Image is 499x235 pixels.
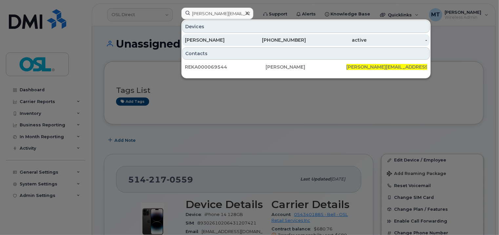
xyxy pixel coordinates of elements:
[185,37,246,43] div: [PERSON_NAME]
[266,64,346,70] div: [PERSON_NAME]
[182,61,430,73] a: REKA000069544[PERSON_NAME][PERSON_NAME][EMAIL_ADDRESS][DOMAIN_NAME]
[182,20,430,33] div: Devices
[185,64,266,70] div: REKA000069544
[367,37,427,43] div: -
[182,34,430,46] a: [PERSON_NAME][PHONE_NUMBER]active-
[347,64,469,70] span: [PERSON_NAME][EMAIL_ADDRESS][DOMAIN_NAME]
[246,37,306,43] div: [PHONE_NUMBER]
[306,37,367,43] div: active
[182,47,430,60] div: Contacts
